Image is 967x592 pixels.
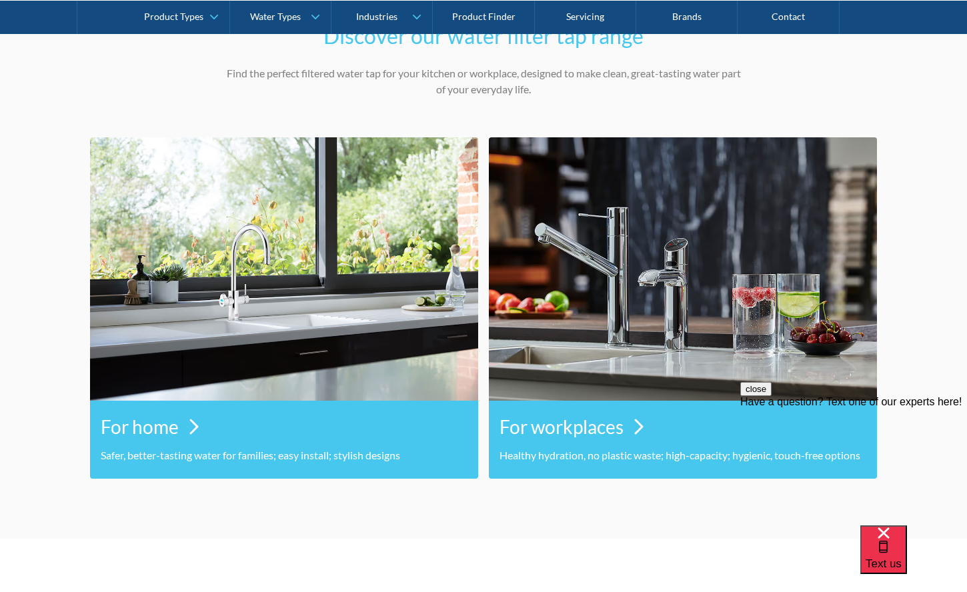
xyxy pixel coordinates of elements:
p: Healthy hydration, no plastic waste; high-capacity; hygienic, touch-free options [500,447,866,463]
div: Product Types [144,11,203,22]
a: For homeSafer, better-tasting water for families; easy install; stylish designs [90,137,478,479]
iframe: podium webchat widget bubble [860,525,967,592]
p: Find the perfect filtered water tap for your kitchen or workplace, designed to make clean, great-... [223,65,744,97]
h3: For home [101,413,179,441]
h2: Discover our water filter tap range [223,20,744,52]
iframe: podium webchat widget prompt [740,382,967,542]
a: For workplacesHealthy hydration, no plastic waste; high-capacity; hygienic, touch-free options [489,137,877,479]
h3: For workplaces [500,413,624,441]
div: Water Types [250,11,301,22]
div: Industries [356,11,397,22]
p: Safer, better-tasting water for families; easy install; stylish designs [101,447,467,463]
